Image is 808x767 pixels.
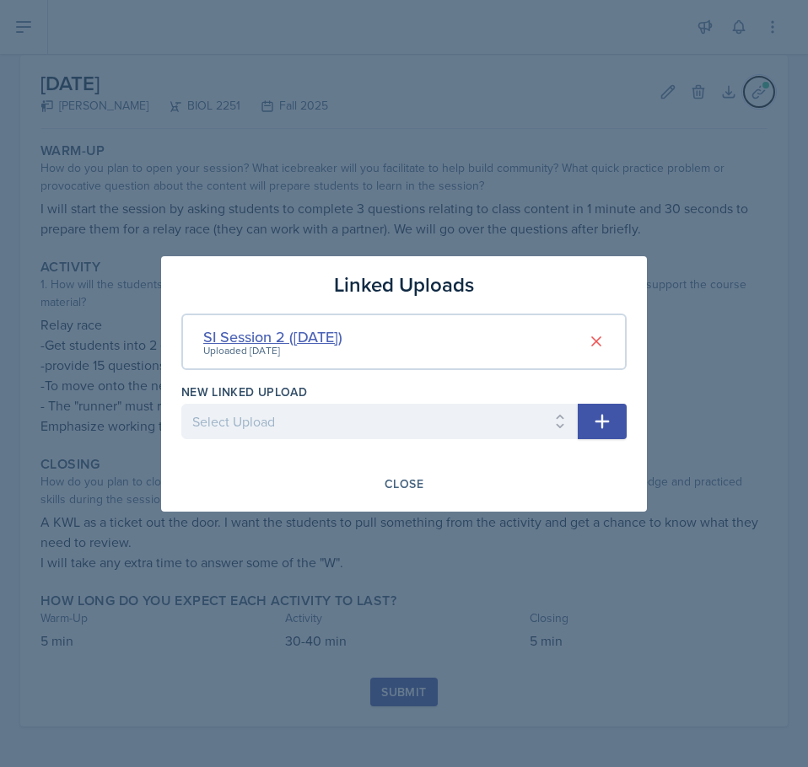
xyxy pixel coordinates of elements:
[203,325,342,348] div: SI Session 2 ([DATE])
[385,477,423,491] div: Close
[374,469,434,498] button: Close
[203,343,342,358] div: Uploaded [DATE]
[334,270,474,300] h3: Linked Uploads
[181,383,307,400] label: New Linked Upload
